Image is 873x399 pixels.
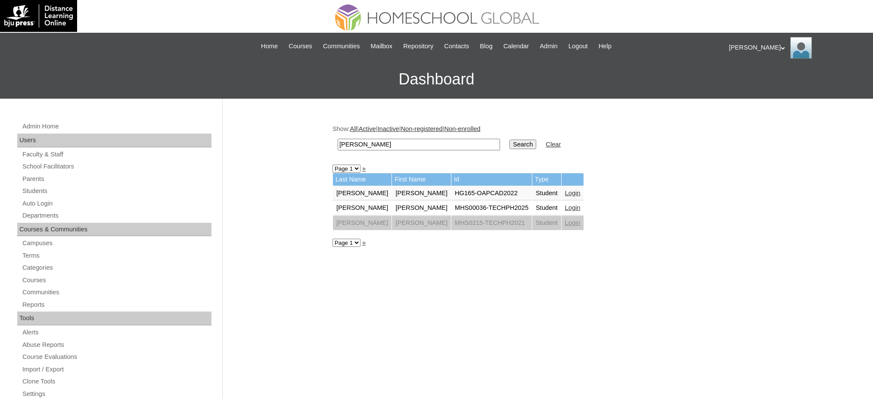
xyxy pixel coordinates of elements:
a: Courses [22,275,211,286]
div: Users [17,134,211,147]
span: Courses [289,41,312,51]
a: Admin Home [22,121,211,132]
input: Search [338,139,500,150]
a: Alerts [22,327,211,338]
a: Non-enrolled [444,125,481,132]
a: Login [565,190,581,196]
div: Tools [17,312,211,325]
a: Admin [535,41,562,51]
a: » [362,239,366,246]
td: MHS00036-TECHPH2025 [451,201,532,215]
span: Calendar [503,41,529,51]
a: Mailbox [367,41,397,51]
a: Parents [22,174,211,184]
a: Auto Login [22,198,211,209]
a: Abuse Reports [22,340,211,350]
a: Departments [22,210,211,221]
a: Reports [22,299,211,310]
span: Blog [480,41,492,51]
input: Search [510,140,536,149]
span: Logout [569,41,588,51]
a: Students [22,186,211,196]
td: Last Name [333,173,392,186]
a: Course Evaluations [22,352,211,362]
td: Student [532,186,561,201]
td: [PERSON_NAME] [392,186,451,201]
a: Active [359,125,376,132]
img: logo-white.png [4,4,73,28]
div: Courses & Communities [17,223,211,237]
td: HG165-OAPCAD2022 [451,186,532,201]
a: Clear [546,141,561,148]
td: [PERSON_NAME] [333,201,392,215]
h3: Dashboard [4,60,869,99]
img: Ariane Ebuen [790,37,812,59]
a: Clone Tools [22,376,211,387]
td: MHS0215-TECHPH2021 [451,216,532,231]
td: [PERSON_NAME] [392,216,451,231]
span: Help [599,41,612,51]
td: [PERSON_NAME] [333,216,392,231]
td: Id [451,173,532,186]
a: Home [257,41,282,51]
span: Mailbox [371,41,393,51]
td: [PERSON_NAME] [333,186,392,201]
a: Campuses [22,238,211,249]
a: Terms [22,250,211,261]
a: Communities [22,287,211,298]
a: Contacts [440,41,473,51]
span: Repository [403,41,433,51]
a: Inactive [377,125,399,132]
div: [PERSON_NAME] [729,37,865,59]
a: Calendar [499,41,533,51]
td: First Name [392,173,451,186]
td: Student [532,216,561,231]
a: All [350,125,357,132]
td: Student [532,201,561,215]
span: Contacts [444,41,469,51]
a: Import / Export [22,364,211,375]
a: Faculty & Staff [22,149,211,160]
a: Blog [475,41,497,51]
td: Type [532,173,561,186]
span: Home [261,41,278,51]
a: » [362,165,366,172]
a: Categories [22,262,211,273]
a: Help [594,41,616,51]
a: Login [565,219,581,226]
a: School Facilitators [22,161,211,172]
span: Admin [540,41,558,51]
a: Repository [399,41,438,51]
a: Login [565,204,581,211]
div: Show: | | | | [332,125,759,155]
td: [PERSON_NAME] [392,201,451,215]
span: Communities [323,41,360,51]
a: Non-registered [401,125,443,132]
a: Logout [564,41,592,51]
a: Courses [284,41,317,51]
a: Communities [319,41,364,51]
